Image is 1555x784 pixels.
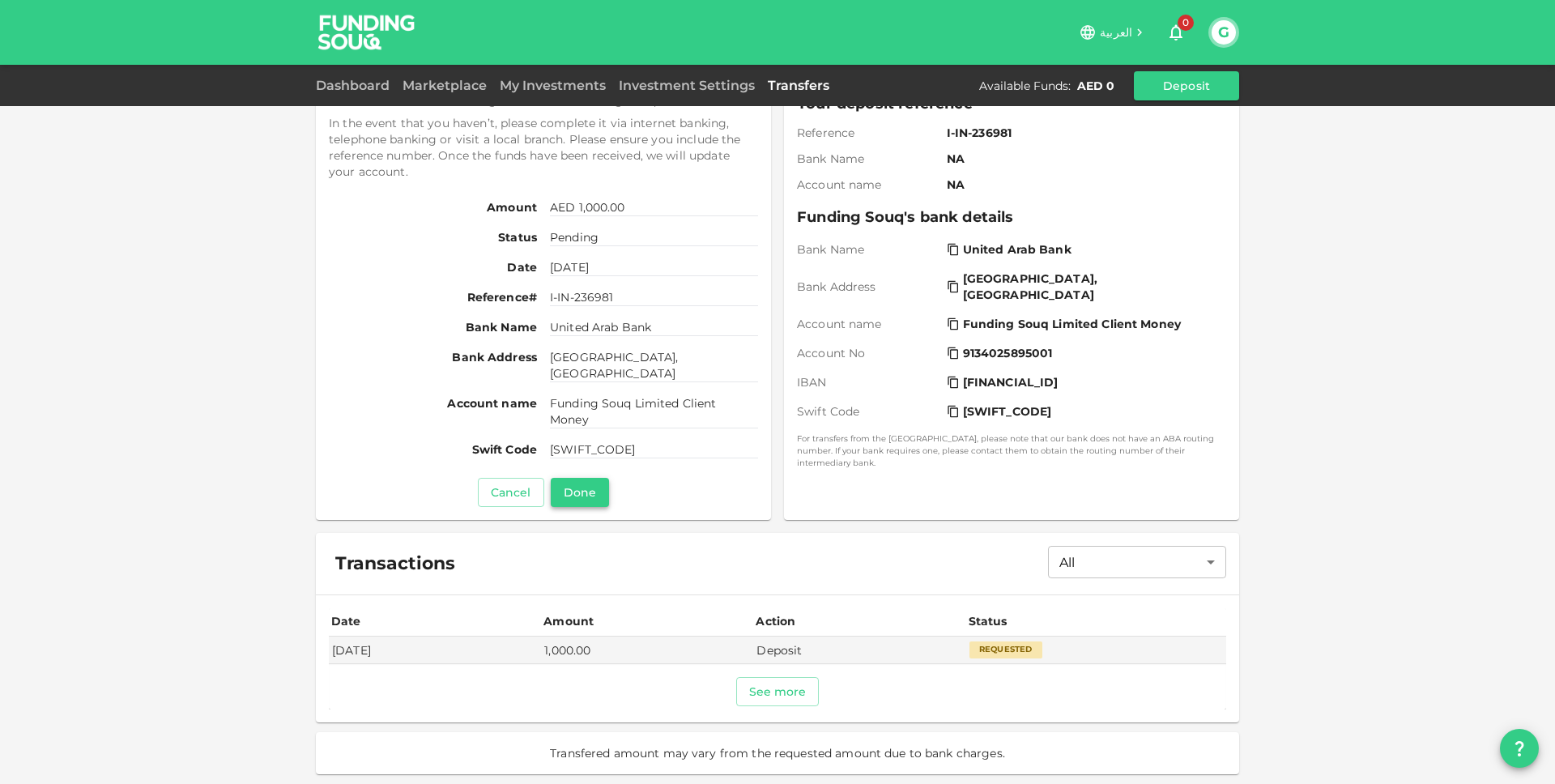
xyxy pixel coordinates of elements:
span: Transactions [335,552,455,575]
span: Bank Address [797,279,940,295]
div: Available Funds : [979,78,1071,94]
span: Transfered amount may vary from the requested amount due to bank charges. [550,745,1005,761]
span: [GEOGRAPHIC_DATA], [GEOGRAPHIC_DATA] [550,349,758,382]
span: Account name [797,177,940,193]
span: I-IN-236981 [947,125,1220,141]
span: Date [329,259,537,276]
span: Reference [797,125,940,141]
button: 0 [1160,16,1192,49]
span: IBAN [797,374,940,390]
span: Bank Name [329,319,537,336]
span: العربية [1100,25,1132,40]
button: Cancel [478,478,544,507]
button: G [1212,20,1236,45]
span: Bank Address [329,349,537,382]
div: Amount [543,611,594,631]
span: I-IN-236981 [550,289,758,306]
span: NA [947,151,1220,167]
span: AED 1,000.00 [550,199,758,216]
td: [DATE] [329,637,541,663]
div: Action [756,611,796,631]
span: United Arab Bank [963,241,1071,258]
span: [DATE] [550,259,758,276]
button: Done [551,478,609,507]
span: Amount [329,199,537,216]
span: [SWIFT_CODE] [963,403,1052,420]
span: [SWIFT_CODE] [550,441,758,458]
span: Reference# [329,289,537,306]
span: In the event that you haven’t, please complete it via internet banking, telephone banking or visi... [329,115,758,180]
span: Bank Name [797,151,940,167]
button: Deposit [1134,71,1239,100]
div: Requested [969,641,1042,658]
a: My Investments [493,78,612,93]
span: Funding Souq's bank details [797,206,1226,228]
span: Swift Code [329,441,537,458]
span: Bank Name [797,241,940,258]
span: United Arab Bank [550,319,758,336]
div: Status [969,611,1009,631]
span: Funding Souq Limited Client Money [550,395,758,428]
div: All [1048,546,1226,578]
button: question [1500,729,1539,768]
td: Deposit [753,637,965,663]
span: 0 [1178,15,1194,31]
span: Swift Code [797,403,940,420]
span: Account name [329,395,537,428]
span: 9134025895001 [963,345,1053,361]
a: Dashboard [316,78,396,93]
a: Investment Settings [612,78,761,93]
div: Date [331,611,364,631]
span: Account No [797,345,940,361]
span: Pending [550,229,758,246]
span: NA [947,177,1220,193]
a: Marketplace [396,78,493,93]
span: Status [329,229,537,246]
small: For transfers from the [GEOGRAPHIC_DATA], please note that our bank does not have an ABA routing ... [797,432,1226,469]
span: [FINANCIAL_ID] [963,374,1059,390]
span: Funding Souq Limited Client Money [963,316,1181,332]
a: Transfers [761,78,836,93]
button: See more [736,677,820,706]
div: AED 0 [1077,78,1114,94]
td: 1,000.00 [541,637,753,663]
span: Account name [797,316,940,332]
span: [GEOGRAPHIC_DATA], [GEOGRAPHIC_DATA] [963,271,1216,303]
